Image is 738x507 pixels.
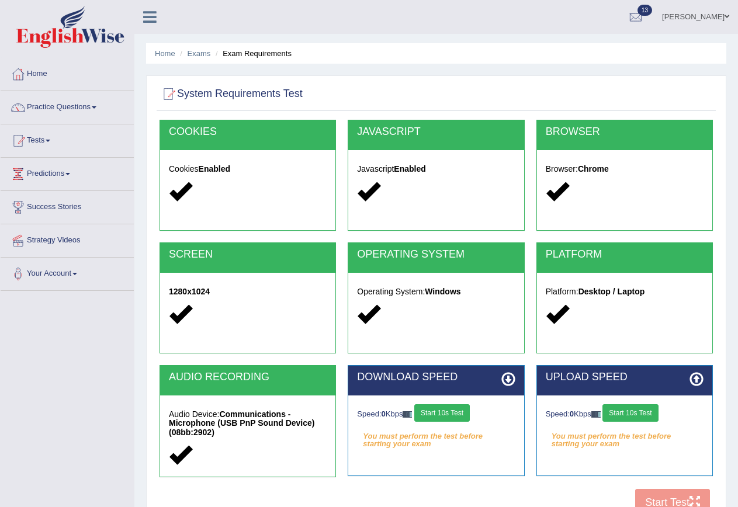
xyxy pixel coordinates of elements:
strong: 0 [570,409,574,418]
a: Your Account [1,258,134,287]
strong: Windows [425,287,460,296]
h2: UPLOAD SPEED [546,371,704,383]
h5: Operating System: [357,287,515,296]
h5: Browser: [546,165,704,173]
a: Exams [188,49,211,58]
strong: Enabled [394,164,425,173]
img: ajax-loader-fb-connection.gif [403,411,412,418]
h5: Cookies [169,165,327,173]
h2: OPERATING SYSTEM [357,249,515,261]
h2: PLATFORM [546,249,704,261]
a: Success Stories [1,191,134,220]
a: Tests [1,124,134,154]
h5: Audio Device: [169,410,327,437]
strong: Desktop / Laptop [578,287,645,296]
h2: BROWSER [546,126,704,138]
h5: Platform: [546,287,704,296]
div: Speed: Kbps [546,404,704,425]
strong: 0 [382,409,386,418]
a: Strategy Videos [1,224,134,254]
img: ajax-loader-fb-connection.gif [591,411,601,418]
a: Practice Questions [1,91,134,120]
h2: COOKIES [169,126,327,138]
em: You must perform the test before starting your exam [546,428,704,445]
div: Speed: Kbps [357,404,515,425]
button: Start 10s Test [414,404,470,422]
li: Exam Requirements [213,48,292,59]
span: 13 [637,5,652,16]
strong: 1280x1024 [169,287,210,296]
h2: AUDIO RECORDING [169,371,327,383]
button: Start 10s Test [602,404,658,422]
a: Home [155,49,175,58]
h2: System Requirements Test [160,85,303,103]
strong: Enabled [199,164,230,173]
strong: Chrome [578,164,609,173]
h2: JAVASCRIPT [357,126,515,138]
a: Predictions [1,158,134,187]
a: Home [1,58,134,87]
strong: Communications - Microphone (USB PnP Sound Device) (08bb:2902) [169,409,314,437]
h2: DOWNLOAD SPEED [357,371,515,383]
em: You must perform the test before starting your exam [357,428,515,445]
h2: SCREEN [169,249,327,261]
h5: Javascript [357,165,515,173]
